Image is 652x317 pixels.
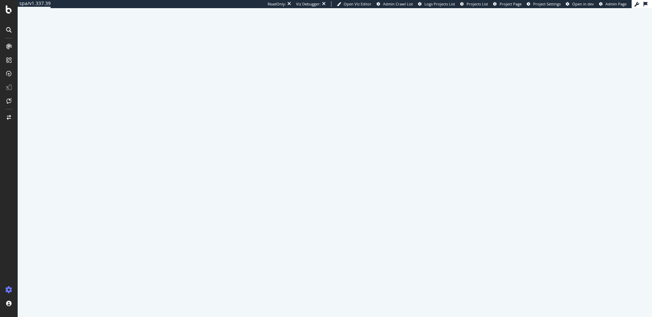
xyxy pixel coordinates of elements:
[599,1,627,7] a: Admin Page
[268,1,286,7] div: ReadOnly:
[344,1,372,6] span: Open Viz Editor
[500,1,522,6] span: Project Page
[605,1,627,6] span: Admin Page
[377,1,413,7] a: Admin Crawl List
[296,1,321,7] div: Viz Debugger:
[383,1,413,6] span: Admin Crawl List
[572,1,594,6] span: Open in dev
[460,1,488,7] a: Projects List
[418,1,455,7] a: Logs Projects List
[467,1,488,6] span: Projects List
[337,1,372,7] a: Open Viz Editor
[493,1,522,7] a: Project Page
[533,1,561,6] span: Project Settings
[310,145,359,169] div: animation
[566,1,594,7] a: Open in dev
[424,1,455,6] span: Logs Projects List
[527,1,561,7] a: Project Settings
